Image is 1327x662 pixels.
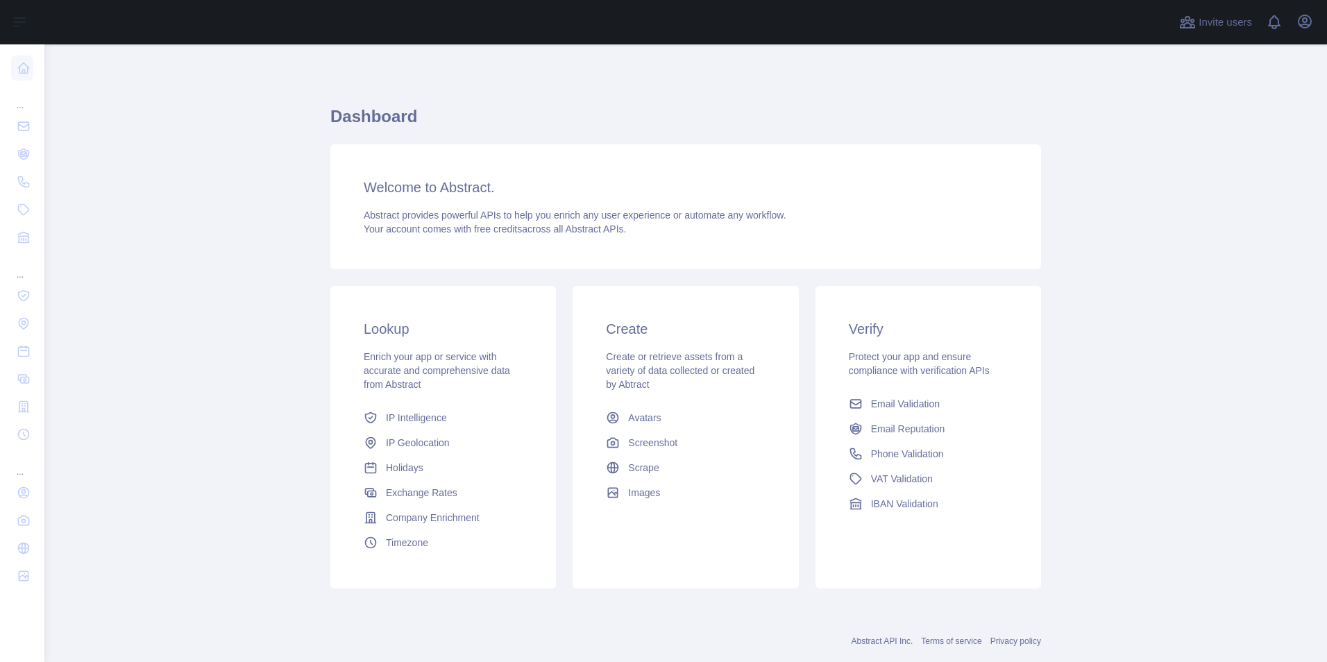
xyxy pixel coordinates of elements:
[600,430,770,455] a: Screenshot
[386,486,457,500] span: Exchange Rates
[386,536,428,550] span: Timezone
[990,636,1041,646] a: Privacy policy
[871,472,933,486] span: VAT Validation
[849,351,990,376] span: Protect your app and ensure compliance with verification APIs
[843,416,1013,441] a: Email Reputation
[871,422,945,436] span: Email Reputation
[843,466,1013,491] a: VAT Validation
[600,455,770,480] a: Scrape
[843,391,1013,416] a: Email Validation
[871,397,940,411] span: Email Validation
[386,411,447,425] span: IP Intelligence
[364,223,626,235] span: Your account comes with across all Abstract APIs.
[1199,15,1252,31] span: Invite users
[386,436,450,450] span: IP Geolocation
[358,505,528,530] a: Company Enrichment
[843,441,1013,466] a: Phone Validation
[386,511,480,525] span: Company Enrichment
[386,461,423,475] span: Holidays
[628,486,660,500] span: Images
[1176,11,1255,33] button: Invite users
[358,405,528,430] a: IP Intelligence
[11,253,33,280] div: ...
[358,480,528,505] a: Exchange Rates
[849,319,1008,339] h3: Verify
[871,497,938,511] span: IBAN Validation
[11,450,33,477] div: ...
[358,430,528,455] a: IP Geolocation
[871,447,944,461] span: Phone Validation
[600,405,770,430] a: Avatars
[364,319,523,339] h3: Lookup
[358,455,528,480] a: Holidays
[628,461,659,475] span: Scrape
[628,411,661,425] span: Avatars
[364,210,786,221] span: Abstract provides powerful APIs to help you enrich any user experience or automate any workflow.
[330,105,1041,139] h1: Dashboard
[11,83,33,111] div: ...
[921,636,981,646] a: Terms of service
[358,530,528,555] a: Timezone
[474,223,522,235] span: free credits
[600,480,770,505] a: Images
[852,636,913,646] a: Abstract API Inc.
[628,436,677,450] span: Screenshot
[364,351,510,390] span: Enrich your app or service with accurate and comprehensive data from Abstract
[364,178,1008,197] h3: Welcome to Abstract.
[843,491,1013,516] a: IBAN Validation
[606,319,765,339] h3: Create
[606,351,754,390] span: Create or retrieve assets from a variety of data collected or created by Abtract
